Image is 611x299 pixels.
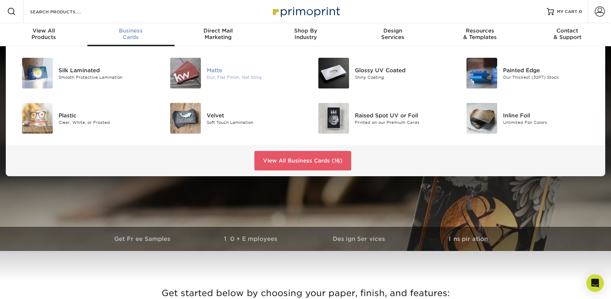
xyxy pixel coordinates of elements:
img: Inline Foil Business Cards [466,103,497,134]
a: View All Business Cards (16) [254,151,351,170]
div: Dull, Flat Finish, Not Shiny [207,74,300,80]
img: Painted Edge Business Cards [466,58,497,88]
a: Plastic Business Cards Plastic Clear, White, or Frosted [14,100,152,136]
iframe: Google Customer Reviews [2,277,61,296]
div: Silk Laminated [59,66,152,74]
div: Soft Touch Lamination [207,119,300,125]
a: Direct MailMarketing [175,23,262,46]
div: Our Thickest (32PT) Stock [503,74,596,80]
div: Smooth Protective Lamination [59,74,152,80]
img: Glossy UV Coated Business Cards [318,58,349,88]
a: Velvet Business Cards Velvet Soft Touch Lamination [163,100,300,136]
div: Printed on our Premium Cards [355,119,448,125]
div: Industry [262,27,349,40]
div: Cards [87,27,175,40]
span: 0 [579,9,582,14]
div: Painted Edge [503,66,596,74]
div: & Templates [436,27,524,40]
div: Clear, White, or Frosted [59,119,152,125]
span: Direct Mail [175,27,262,34]
img: Raised Spot UV or Foil Business Cards [318,103,349,134]
input: SEARCH PRODUCTS..... [29,7,100,16]
a: Raised Spot UV or Foil Business Cards Raised Spot UV or Foil Printed on our Premium Cards [311,100,448,136]
div: Glossy UV Coated [355,66,448,74]
span: Contact [524,27,611,34]
a: Resources& Templates [436,23,524,46]
a: Silk Laminated Business Cards Silk Laminated Smooth Protective Lamination [14,55,152,91]
img: Matte Business Cards [170,58,201,88]
img: Silk Laminated Business Cards [22,58,53,88]
div: Matte [207,66,300,74]
a: Matte Business Cards Matte Dull, Flat Finish, Not Shiny [163,55,300,91]
div: & Support [524,27,611,40]
div: Raised Spot UV or Foil [355,111,448,119]
a: Glossy UV Coated Business Cards Glossy UV Coated Shiny Coating [311,55,448,91]
div: Plastic [59,111,152,119]
a: DesignServices [349,23,436,46]
span: Design [349,27,436,34]
span: Shop By [262,27,349,34]
a: BusinessCards [87,23,175,46]
img: Primoprint [270,4,342,19]
a: Contact& Support [524,23,611,46]
span: Business [87,27,175,34]
a: Shop ByIndustry [262,23,349,46]
div: Open Intercom Messenger [586,274,604,292]
span: Resources [436,27,524,34]
div: Services [349,27,436,40]
span: MY CART [557,9,577,15]
a: Inline Foil Business Cards Inline Foil Unlimited Foil Colors [459,100,597,136]
div: Velvet [207,111,300,119]
div: Marketing [175,27,262,40]
div: Inline Foil [503,111,596,119]
img: Plastic Business Cards [22,103,53,134]
div: Shiny Coating [355,74,448,80]
img: Velvet Business Cards [170,103,201,134]
a: Painted Edge Business Cards Painted Edge Our Thickest (32PT) Stock [459,55,597,91]
div: Unlimited Foil Colors [503,119,596,125]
